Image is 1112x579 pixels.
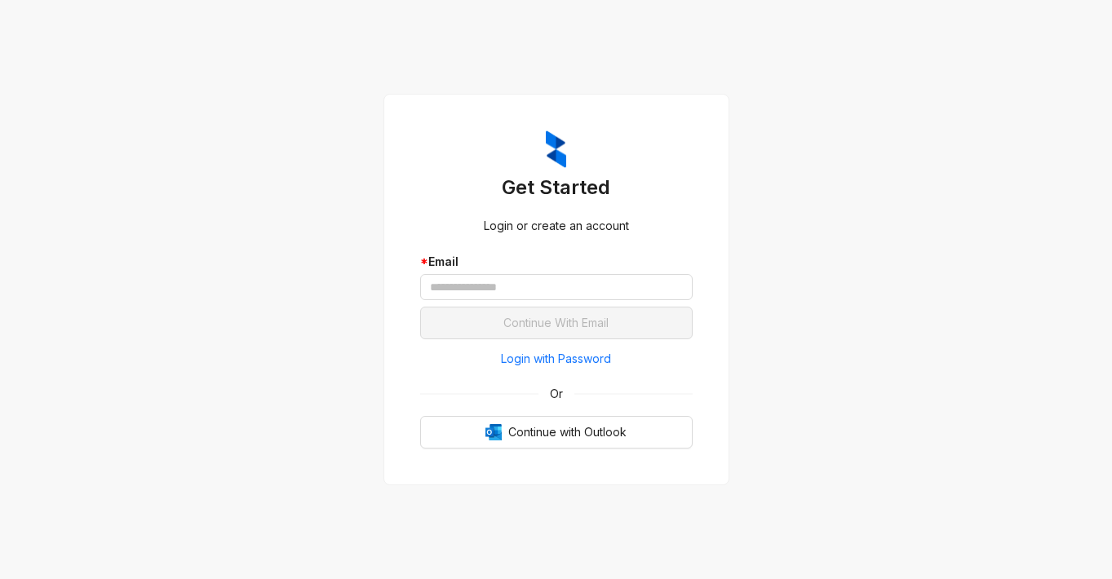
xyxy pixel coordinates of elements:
div: Login or create an account [420,217,693,235]
button: Login with Password [420,346,693,372]
button: Continue With Email [420,307,693,339]
span: Login with Password [501,350,611,368]
span: Continue with Outlook [508,423,627,441]
span: Or [538,385,574,403]
img: Outlook [485,424,502,440]
img: ZumaIcon [546,130,566,168]
button: OutlookContinue with Outlook [420,416,693,449]
h3: Get Started [420,175,693,201]
div: Email [420,253,693,271]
